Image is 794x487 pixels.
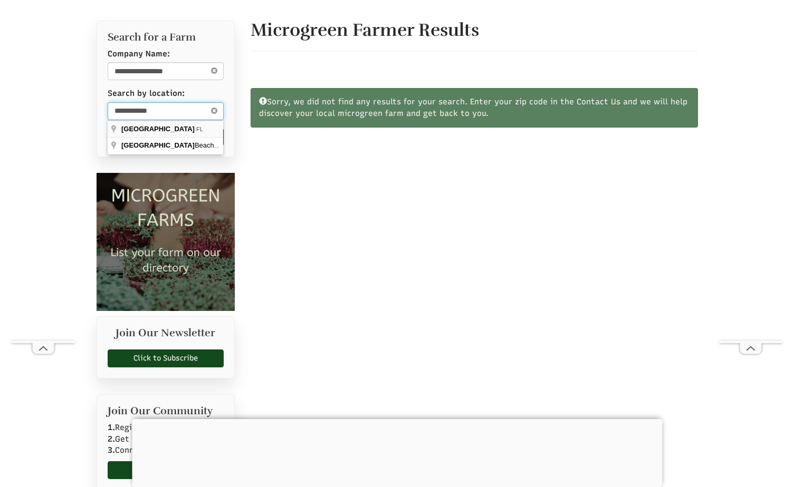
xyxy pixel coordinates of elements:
[108,88,185,99] label: Search by location:
[132,419,662,484] iframe: Advertisement
[108,461,224,479] a: Get Listed [DATE]
[12,24,75,340] iframe: Advertisement
[108,434,115,444] b: 2.
[97,173,235,311] img: Microgreen Farms list your microgreen farm today
[121,141,195,149] span: [GEOGRAPHIC_DATA]
[108,422,224,456] p: Register a farm account Get your farm on the map Connect with more clients
[121,141,216,149] span: Beach
[108,405,224,417] h2: Join Our Community
[251,21,698,40] h1: Microgreen Farmer Results
[108,445,115,455] b: 3.
[108,349,224,367] a: Click to Subscribe
[196,126,203,132] span: FL
[108,32,224,43] h2: Search for a Farm
[251,88,698,128] div: Sorry, we did not find any results for your search. Enter your zip code in the Contact Us and we ...
[108,327,224,344] h2: Join Our Newsletter
[108,423,115,432] b: 1.
[108,48,170,60] label: Company Name:
[719,24,782,340] iframe: Advertisement
[121,125,195,133] span: [GEOGRAPHIC_DATA]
